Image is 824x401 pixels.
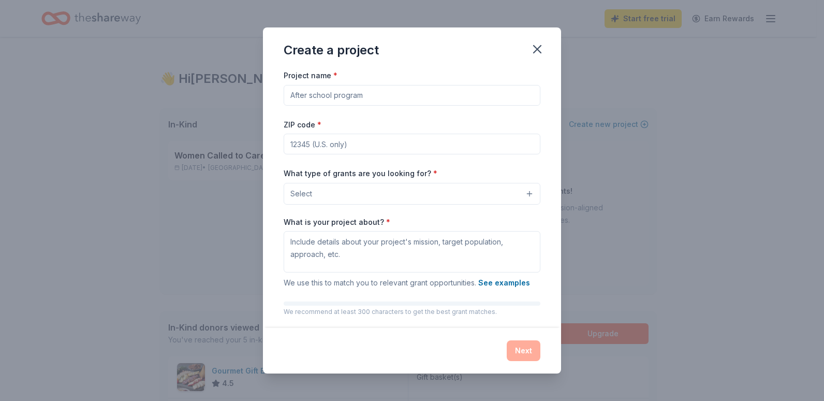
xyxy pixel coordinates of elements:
[284,120,321,130] label: ZIP code
[284,42,379,59] div: Create a project
[284,134,540,154] input: 12345 (U.S. only)
[284,70,337,81] label: Project name
[478,277,530,289] button: See examples
[290,188,312,200] span: Select
[284,183,540,205] button: Select
[284,278,530,287] span: We use this to match you to relevant grant opportunities.
[284,217,390,227] label: What is your project about?
[284,168,437,179] label: What type of grants are you looking for?
[284,308,540,316] p: We recommend at least 300 characters to get the best grant matches.
[284,85,540,106] input: After school program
